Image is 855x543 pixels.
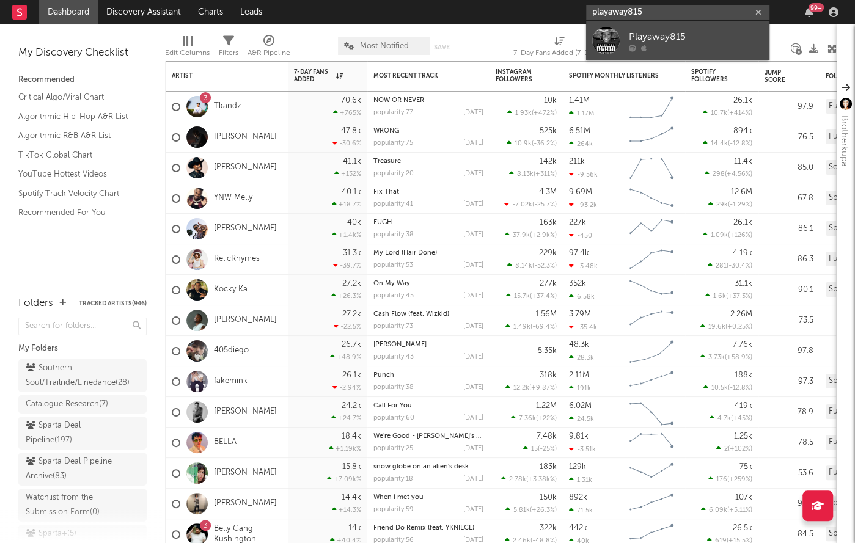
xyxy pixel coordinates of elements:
div: Instagram Followers [496,68,538,83]
span: +0.25 % [727,324,750,330]
a: Recommended For You [18,206,134,219]
div: 78.9 [765,405,813,420]
div: 97.8 [765,344,813,359]
div: 3.79M [569,310,591,318]
span: -69.4 % [532,324,555,330]
a: YNW Melly [214,193,252,203]
svg: Chart title [624,428,679,458]
div: 150k [540,494,557,501]
span: 15.7k [514,293,530,300]
div: 2.26M [730,310,752,318]
div: 24.2k [342,402,361,410]
div: 70.6k [341,97,361,104]
span: 1.93k [515,110,532,117]
a: Friend Do Remix (feat. YKNIECE) [373,525,474,531]
div: My Folders [18,341,147,356]
div: +48.9 % [330,353,361,361]
a: We're Good - [PERSON_NAME]'s Swing Yo Hips Remix [373,433,543,440]
span: +3.38k % [528,476,555,483]
a: Sparta Deal Pipeline(197) [18,417,147,450]
div: 73.5 [765,313,813,328]
div: 10k [544,97,557,104]
span: +9.87 % [531,385,555,392]
div: ( ) [705,170,752,178]
svg: Chart title [624,92,679,122]
span: +4.56 % [727,171,750,178]
div: -39.7 % [333,261,361,269]
div: Folders [18,296,53,311]
span: 2 [724,446,728,453]
a: 405diego [214,346,249,356]
div: +1.4k % [332,231,361,239]
a: Playaway815 [586,21,769,60]
div: 9.81k [569,432,589,440]
a: Algorithmic R&B A&R List [18,129,134,142]
div: ( ) [703,384,752,392]
div: ( ) [708,475,752,483]
div: Spotify Followers [691,68,734,83]
div: [DATE] [463,201,483,208]
div: 2.11M [569,371,589,379]
div: 1.56M [535,310,557,318]
div: 15.8k [342,463,361,471]
span: -7.02k [512,202,532,208]
div: A&R Pipeline [248,46,290,60]
span: 3.73k [708,354,725,361]
span: 1.49k [513,324,530,330]
a: Southern Soul/Trailride/Linedance(28) [18,359,147,392]
div: popularity: 25 [373,445,413,452]
span: 29k [716,202,728,208]
div: Southern Soul/Trailride/Linedance ( 28 ) [26,361,130,390]
div: 86.1 [765,222,813,236]
a: [PERSON_NAME] [373,341,427,348]
div: Artist [172,72,263,79]
div: Sparta+ ( 5 ) [26,527,76,541]
div: [DATE] [463,415,483,421]
div: ( ) [705,292,752,300]
span: +45 % [733,415,750,422]
a: [PERSON_NAME] [214,162,277,173]
div: ( ) [511,414,557,422]
div: My Discovery Checklist [18,46,147,60]
span: -12.8 % [730,385,750,392]
div: ( ) [507,109,557,117]
div: 211k [569,158,585,166]
a: Punch [373,372,394,379]
div: popularity: 73 [373,323,413,330]
div: 1.25k [734,432,752,440]
div: 9.69M [569,188,592,196]
a: My Lord (Hair Done) [373,250,437,257]
svg: Chart title [624,275,679,305]
div: My Lord (Hair Done) [373,250,483,257]
div: 27.2k [342,280,361,288]
span: 12.2k [513,385,529,392]
a: BELLA [214,437,237,448]
svg: Chart title [624,366,679,397]
div: 18.4k [342,432,361,440]
div: 26.1k [342,371,361,379]
span: 37.9k [513,232,530,239]
div: [DATE] [463,354,483,360]
div: -3.51k [569,445,596,453]
span: 10.9k [515,140,532,147]
svg: Chart title [624,489,679,519]
div: 47.8k [341,127,361,135]
div: 11.4k [734,158,752,166]
a: [PERSON_NAME] [214,468,277,478]
span: -36.2 % [534,140,555,147]
div: 6.58k [569,293,595,301]
span: 10.5k [711,385,728,392]
span: 14.4k [711,140,728,147]
div: 14.4k [342,494,361,501]
div: 1.31k [569,476,592,484]
div: 4.3M [539,188,557,196]
div: 142k [540,158,557,166]
div: ( ) [506,292,557,300]
a: TikTok Global Chart [18,148,134,162]
div: ( ) [509,170,557,178]
span: 8.14k [515,263,532,269]
div: +1.19k % [329,445,361,453]
span: +259 % [729,476,750,483]
svg: Chart title [624,153,679,183]
div: -93.2k [569,201,597,209]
